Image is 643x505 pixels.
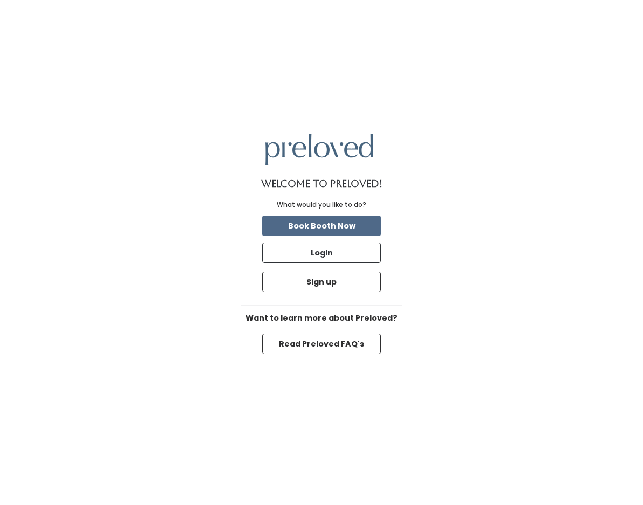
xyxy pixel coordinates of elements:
a: Sign up [260,269,383,294]
img: preloved logo [265,134,373,165]
h6: Want to learn more about Preloved? [241,314,402,323]
h1: Welcome to Preloved! [261,178,382,189]
button: Read Preloved FAQ's [262,334,381,354]
button: Sign up [262,272,381,292]
div: What would you like to do? [277,200,366,210]
button: Login [262,243,381,263]
a: Login [260,240,383,265]
button: Book Booth Now [262,216,381,236]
